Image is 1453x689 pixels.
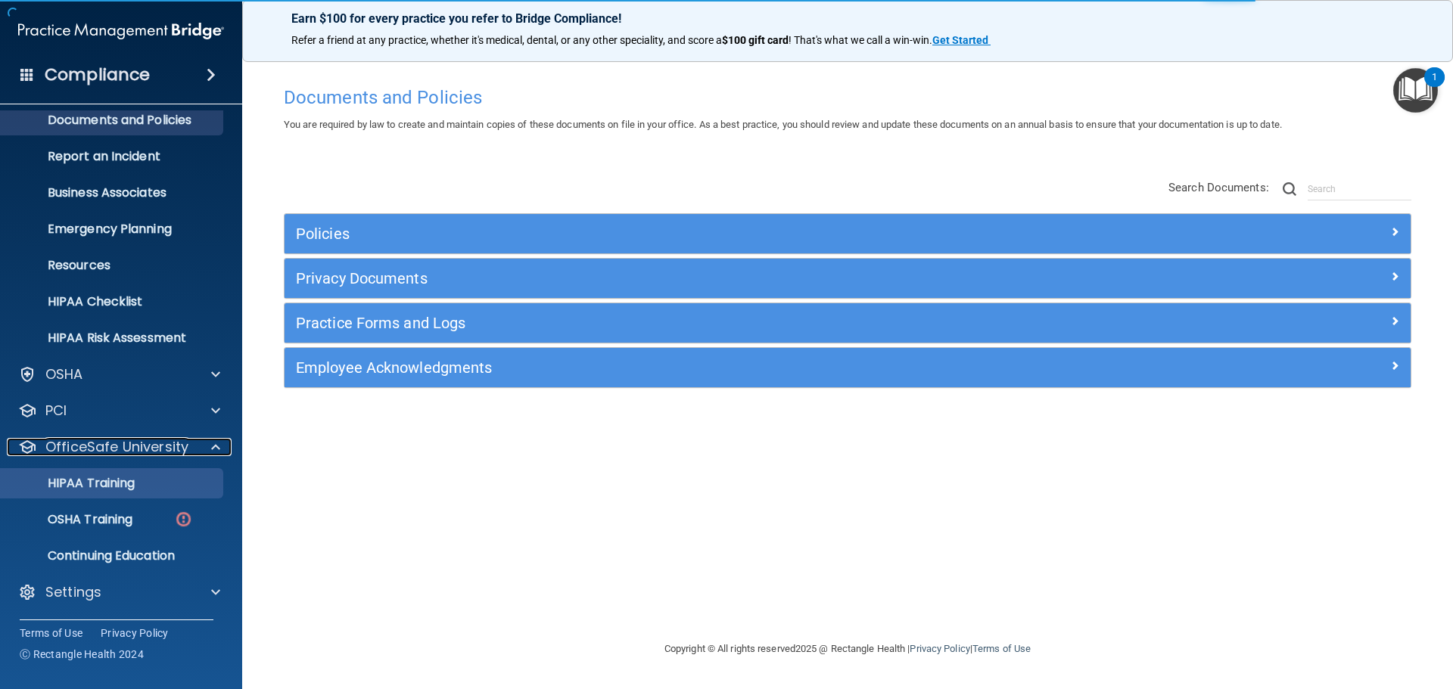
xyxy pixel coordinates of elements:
a: Privacy Documents [296,266,1399,290]
span: Search Documents: [1168,181,1269,194]
h5: Employee Acknowledgments [296,359,1118,376]
p: OSHA Training [10,512,132,527]
p: Continuing Education [10,548,216,563]
a: Privacy Policy [101,625,169,641]
span: Ⓒ Rectangle Health 2024 [20,647,144,662]
p: Resources [10,258,216,273]
p: HIPAA Checklist [10,294,216,309]
a: OSHA [18,365,220,383]
p: Emergency Planning [10,222,216,237]
div: 1 [1432,77,1437,97]
a: Employee Acknowledgments [296,355,1399,380]
a: Get Started [932,34,991,46]
img: ic-search.3b580494.png [1283,182,1296,196]
a: Practice Forms and Logs [296,311,1399,335]
p: HIPAA Training [10,476,135,491]
h5: Privacy Documents [296,270,1118,287]
a: Policies [296,222,1399,246]
p: Settings [45,583,101,601]
a: OfficeSafe University [18,438,220,456]
span: ! That's what we call a win-win. [789,34,932,46]
span: Refer a friend at any practice, whether it's medical, dental, or any other speciality, and score a [291,34,722,46]
input: Search [1308,178,1411,200]
a: Terms of Use [972,643,1031,654]
strong: $100 gift card [722,34,789,46]
p: PCI [45,402,67,420]
p: Report an Incident [10,149,216,164]
div: Copyright © All rights reserved 2025 @ Rectangle Health | | [571,625,1124,673]
p: Business Associates [10,185,216,200]
h5: Policies [296,225,1118,242]
p: OfficeSafe University [45,438,188,456]
button: Open Resource Center, 1 new notification [1393,68,1438,113]
span: You are required by law to create and maintain copies of these documents on file in your office. ... [284,119,1282,130]
h4: Compliance [45,64,150,85]
a: PCI [18,402,220,420]
img: PMB logo [18,16,224,46]
p: Earn $100 for every practice you refer to Bridge Compliance! [291,11,1404,26]
h5: Practice Forms and Logs [296,315,1118,331]
p: OSHA [45,365,83,383]
a: Privacy Policy [910,643,969,654]
h4: Documents and Policies [284,88,1411,107]
a: Settings [18,583,220,601]
a: Terms of Use [20,625,82,641]
p: HIPAA Risk Assessment [10,331,216,346]
strong: Get Started [932,34,988,46]
p: Documents and Policies [10,113,216,128]
img: danger-circle.6113f641.png [174,510,193,529]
